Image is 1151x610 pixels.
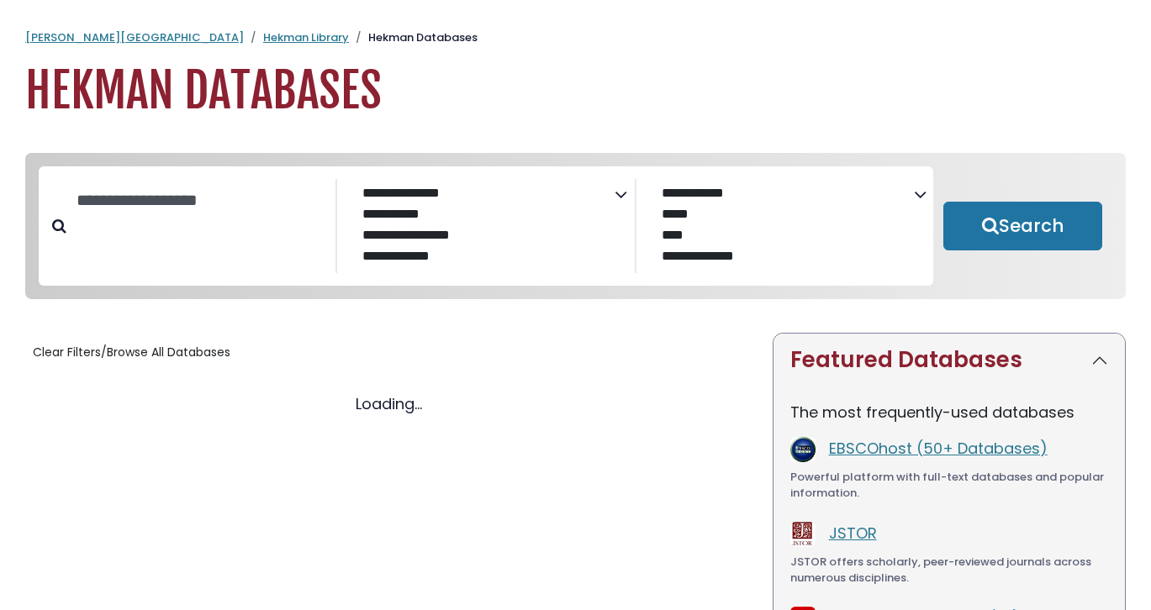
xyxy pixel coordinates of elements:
[263,29,349,45] a: Hekman Library
[829,438,1048,459] a: EBSCOhost (50+ Databases)
[25,392,752,415] div: Loading...
[790,401,1108,423] p: The most frequently-used databases
[351,181,615,274] select: Database Subject Filter
[773,334,1125,387] button: Featured Databases
[943,202,1102,250] button: Submit for Search Results
[25,29,1126,46] nav: breadcrumb
[790,469,1108,502] div: Powerful platform with full-text databases and popular information.
[25,339,238,365] button: Clear Filters/Browse All Databases
[25,153,1126,300] nav: Search filters
[650,181,914,274] select: Database Vendors Filter
[349,29,478,46] li: Hekman Databases
[790,554,1108,586] div: JSTOR offers scholarly, peer-reviewed journals across numerous disciplines.
[25,63,1126,119] h1: Hekman Databases
[829,523,877,544] a: JSTOR
[25,29,244,45] a: [PERSON_NAME][GEOGRAPHIC_DATA]
[66,187,335,214] input: Search database by title or keyword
